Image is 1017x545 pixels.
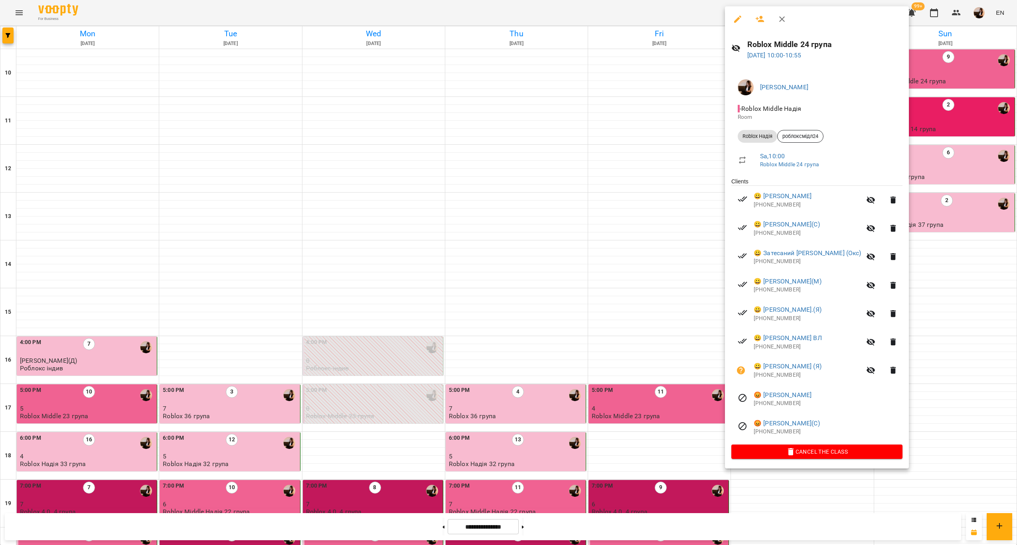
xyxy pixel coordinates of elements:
[760,83,808,91] a: [PERSON_NAME]
[754,315,861,323] p: [PHONE_NUMBER]
[754,333,822,343] a: 😀 [PERSON_NAME] ВЛ
[754,343,861,351] p: [PHONE_NUMBER]
[738,251,747,261] svg: Paid
[731,361,750,380] button: Unpaid. Bill the attendance?
[754,428,902,436] p: [PHONE_NUMBER]
[747,38,903,51] h6: Roblox Middle 24 група
[754,362,821,371] a: 😀 [PERSON_NAME] (Я)
[754,248,861,258] a: 😀 Затесаний [PERSON_NAME] (Окс)
[754,220,820,229] a: 😀 [PERSON_NAME](С)
[754,419,820,428] a: 😡 [PERSON_NAME](С)
[754,191,812,201] a: 😀 [PERSON_NAME]
[747,51,802,59] a: [DATE] 10:00-10:55
[738,133,777,140] span: Roblox Надія
[754,305,821,315] a: 😀 [PERSON_NAME].(Я)
[738,336,747,346] svg: Paid
[760,152,785,160] a: Sa , 10:00
[778,133,823,140] span: роблоксмідл24
[760,161,819,167] a: Roblox Middle 24 група
[738,223,747,232] svg: Paid
[754,229,861,237] p: [PHONE_NUMBER]
[754,258,861,266] p: [PHONE_NUMBER]
[738,105,803,112] span: - Roblox Middle Надія
[777,130,823,143] div: роблоксмідл24
[738,79,754,95] img: f1c8304d7b699b11ef2dd1d838014dff.jpg
[738,447,896,456] span: Cancel the class
[738,113,896,121] p: Room
[738,194,747,204] svg: Paid
[731,177,902,445] ul: Clients
[754,371,861,379] p: [PHONE_NUMBER]
[754,201,861,209] p: [PHONE_NUMBER]
[754,390,812,400] a: 😡 [PERSON_NAME]
[754,286,861,294] p: [PHONE_NUMBER]
[738,279,747,289] svg: Paid
[754,277,821,286] a: 😀 [PERSON_NAME](М)
[731,445,902,459] button: Cancel the class
[738,308,747,317] svg: Paid
[754,399,902,407] p: [PHONE_NUMBER]
[738,421,747,431] svg: Visit canceled
[738,393,747,403] svg: Visit canceled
